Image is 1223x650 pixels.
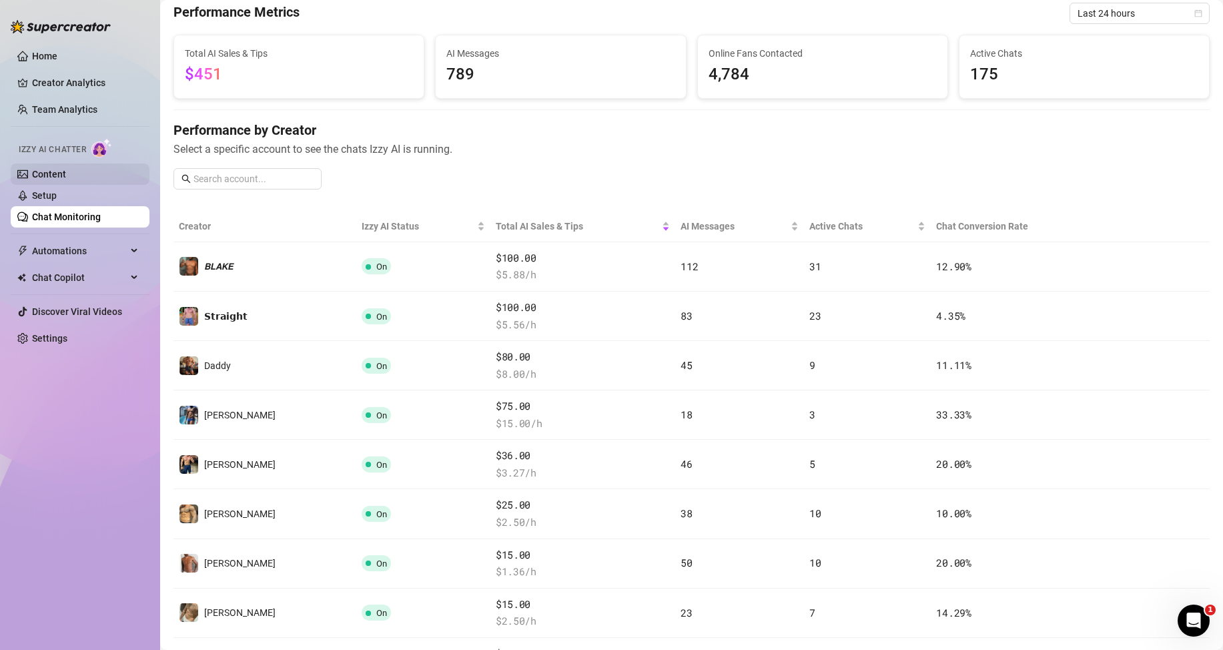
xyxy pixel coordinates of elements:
span: 9 [809,358,815,372]
span: Active Chats [970,46,1198,61]
th: Izzy AI Status [356,211,490,242]
span: 14.29 % [936,606,971,619]
span: On [376,608,387,618]
span: Automations [32,240,127,262]
span: 10 [809,507,821,520]
span: Izzy AI Status [362,219,474,234]
th: AI Messages [675,211,803,242]
span: [PERSON_NAME] [204,509,276,519]
span: On [376,262,387,272]
span: [PERSON_NAME] [204,607,276,618]
span: $100.00 [496,250,670,266]
span: Last 24 hours [1078,3,1202,23]
span: $100.00 [496,300,670,316]
span: $15.00 [496,597,670,613]
h4: Performance by Creator [173,121,1210,139]
span: 38 [681,507,692,520]
a: Discover Viral Videos [32,306,122,317]
span: Izzy AI Chatter [19,143,86,156]
span: 50 [681,556,692,569]
span: 7 [809,606,815,619]
span: 46 [681,457,692,470]
span: $ 15.00 /h [496,416,670,432]
th: Creator [173,211,356,242]
img: Thomas [179,603,198,622]
span: $15.00 [496,547,670,563]
span: Total AI Sales & Tips [496,219,659,234]
span: 10 [809,556,821,569]
span: $ 2.50 /h [496,515,670,531]
span: [PERSON_NAME] [204,558,276,569]
span: On [376,460,387,470]
span: 45 [681,358,692,372]
span: 83 [681,309,692,322]
a: Chat Monitoring [32,212,101,222]
th: Active Chats [804,211,931,242]
span: 3 [809,408,815,421]
span: $ 1.36 /h [496,564,670,580]
span: 10.00 % [936,507,971,520]
span: On [376,559,387,569]
img: 𝙅𝙊𝙀 [179,505,198,523]
th: Chat Conversion Rate [931,211,1106,242]
a: Setup [32,190,57,201]
input: Search account... [193,172,314,186]
h4: Performance Metrics [173,3,300,24]
span: 23 [681,606,692,619]
span: 23 [809,309,821,322]
span: $ 8.00 /h [496,366,670,382]
span: Select a specific account to see the chats Izzy AI is running. [173,141,1210,157]
img: logo-BBDzfeDw.svg [11,20,111,33]
span: $ 5.88 /h [496,267,670,283]
span: 𝘽𝙇𝘼𝙆𝙀 [204,261,234,272]
span: On [376,509,387,519]
span: $451 [185,65,222,83]
img: Chat Copilot [17,273,26,282]
span: $75.00 [496,398,670,414]
span: 18 [681,408,692,421]
img: Arthur [179,406,198,424]
span: calendar [1194,9,1202,17]
a: Settings [32,333,67,344]
img: 𝗦𝘁𝗿𝗮𝗶𝗴𝗵𝘁 [179,307,198,326]
span: 20.00 % [936,457,971,470]
img: 𝘽𝙇𝘼𝙆𝙀 [179,257,198,276]
span: Daddy [204,360,231,371]
span: $80.00 [496,349,670,365]
span: 11.11 % [936,358,971,372]
span: Active Chats [809,219,915,234]
span: 1 [1205,605,1216,615]
span: Online Fans Contacted [709,46,937,61]
img: Paul [179,455,198,474]
span: 20.00 % [936,556,971,569]
span: AI Messages [681,219,787,234]
span: 31 [809,260,821,273]
span: thunderbolt [17,246,28,256]
span: 33.33 % [936,408,971,421]
span: On [376,410,387,420]
span: 175 [970,62,1198,87]
span: $ 5.56 /h [496,317,670,333]
span: 4.35 % [936,309,965,322]
a: Creator Analytics [32,72,139,93]
img: AI Chatter [91,138,112,157]
span: 789 [446,62,675,87]
span: 12.90 % [936,260,971,273]
a: Team Analytics [32,104,97,115]
span: 112 [681,260,698,273]
span: 𝗦𝘁𝗿𝗮𝗶𝗴𝗵𝘁 [204,311,248,322]
span: Chat Copilot [32,267,127,288]
span: [PERSON_NAME] [204,410,276,420]
span: 5 [809,457,815,470]
span: $36.00 [496,448,670,464]
span: [PERSON_NAME] [204,459,276,470]
th: Total AI Sales & Tips [490,211,675,242]
img: Nathan [179,554,198,573]
span: Total AI Sales & Tips [185,46,413,61]
span: On [376,312,387,322]
a: Content [32,169,66,180]
img: Daddy [179,356,198,375]
span: $ 3.27 /h [496,465,670,481]
span: On [376,361,387,371]
span: search [181,174,191,184]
